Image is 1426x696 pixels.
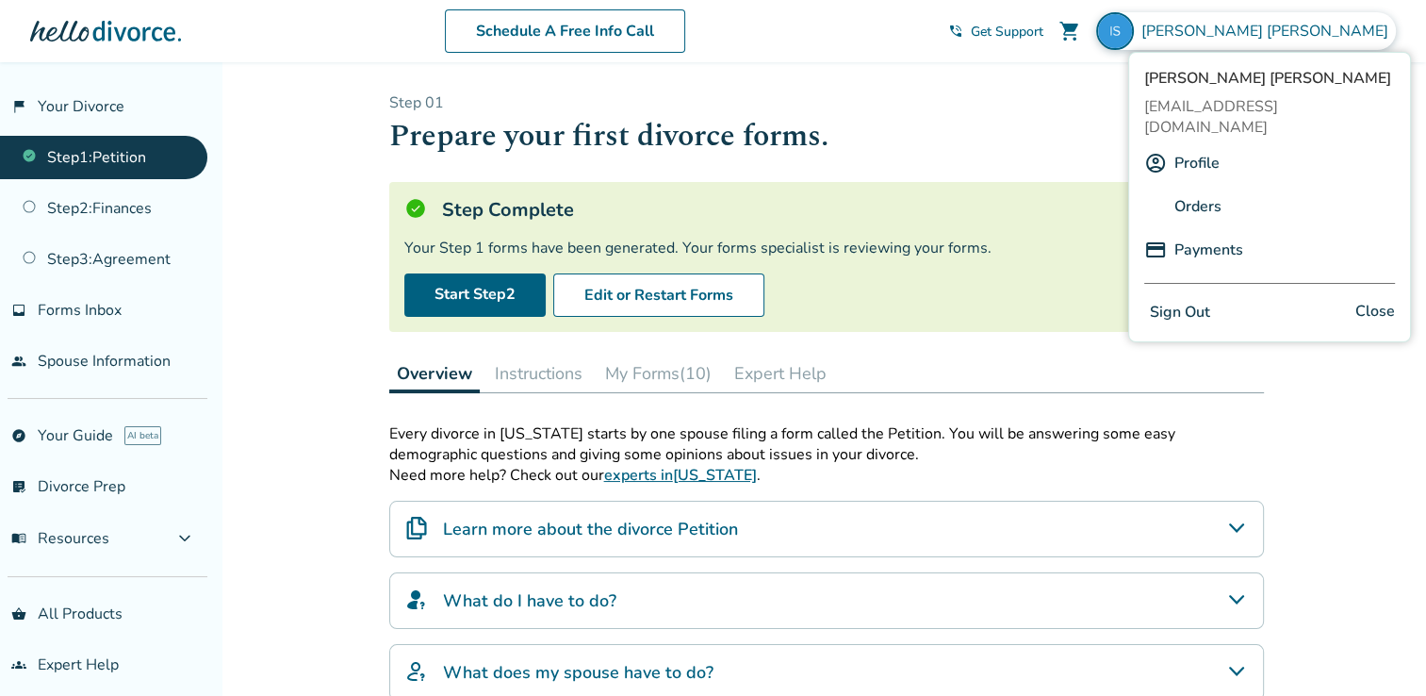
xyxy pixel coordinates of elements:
[389,423,1264,465] p: Every divorce in [US_STATE] starts by one spouse filing a form called the Petition. You will be a...
[442,197,574,223] h5: Step Complete
[443,660,713,685] h4: What does my spouse have to do?
[1096,12,1134,50] img: ihernandez10@verizon.net
[124,426,161,445] span: AI beta
[11,528,109,549] span: Resources
[404,238,1249,258] div: Your Step 1 forms have been generated. Your forms specialist is reviewing your forms.
[1332,605,1426,696] iframe: Chat Widget
[38,300,122,321] span: Forms Inbox
[11,99,26,114] span: flag_2
[11,428,26,443] span: explore
[948,24,963,39] span: phone_in_talk
[11,606,26,621] span: shopping_basket
[598,355,719,392] button: My Forms(10)
[405,517,428,539] img: Learn more about the divorce Petition
[389,113,1264,159] h1: Prepare your first divorce forms.
[11,531,26,546] span: menu_book
[173,527,196,550] span: expand_more
[948,23,1043,41] a: phone_in_talkGet Support
[389,465,1264,486] p: Need more help? Check out our .
[727,355,834,392] button: Expert Help
[1144,152,1167,174] img: A
[1058,20,1081,42] span: shopping_cart
[11,303,26,318] span: inbox
[405,588,428,611] img: What do I have to do?
[1144,299,1216,326] button: Sign Out
[389,355,480,393] button: Overview
[443,588,616,613] h4: What do I have to do?
[1144,68,1395,89] span: [PERSON_NAME] [PERSON_NAME]
[1174,232,1243,268] a: Payments
[11,657,26,672] span: groups
[1144,239,1167,261] img: P
[1144,96,1395,138] span: [EMAIL_ADDRESS][DOMAIN_NAME]
[11,479,26,494] span: list_alt_check
[445,9,685,53] a: Schedule A Free Info Call
[389,501,1264,557] div: Learn more about the divorce Petition
[1355,299,1395,326] span: Close
[11,354,26,369] span: people
[443,517,738,541] h4: Learn more about the divorce Petition
[1141,21,1396,41] span: [PERSON_NAME] [PERSON_NAME]
[553,273,764,317] button: Edit or Restart Forms
[404,273,546,317] a: Start Step2
[1174,145,1220,181] a: Profile
[604,465,757,486] a: experts in[US_STATE]
[1174,189,1221,224] a: Orders
[389,572,1264,629] div: What do I have to do?
[405,660,428,683] img: What does my spouse have to do?
[971,23,1043,41] span: Get Support
[1144,195,1167,218] img: P
[487,355,590,392] button: Instructions
[389,92,1264,113] p: Step 0 1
